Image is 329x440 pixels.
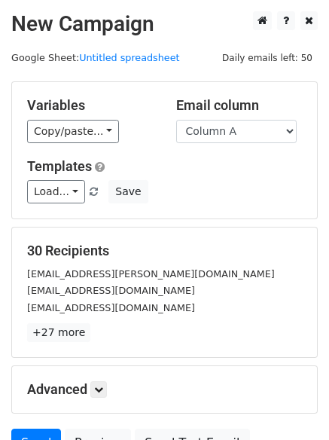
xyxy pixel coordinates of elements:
[27,97,154,114] h5: Variables
[27,180,85,203] a: Load...
[27,285,195,296] small: [EMAIL_ADDRESS][DOMAIN_NAME]
[27,302,195,313] small: [EMAIL_ADDRESS][DOMAIN_NAME]
[27,243,302,259] h5: 30 Recipients
[79,52,179,63] a: Untitled spreadsheet
[254,368,329,440] iframe: Chat Widget
[11,11,318,37] h2: New Campaign
[27,323,90,342] a: +27 more
[27,120,119,143] a: Copy/paste...
[176,97,303,114] h5: Email column
[217,52,318,63] a: Daily emails left: 50
[108,180,148,203] button: Save
[27,158,92,174] a: Templates
[27,268,275,280] small: [EMAIL_ADDRESS][PERSON_NAME][DOMAIN_NAME]
[11,52,180,63] small: Google Sheet:
[27,381,302,398] h5: Advanced
[217,50,318,66] span: Daily emails left: 50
